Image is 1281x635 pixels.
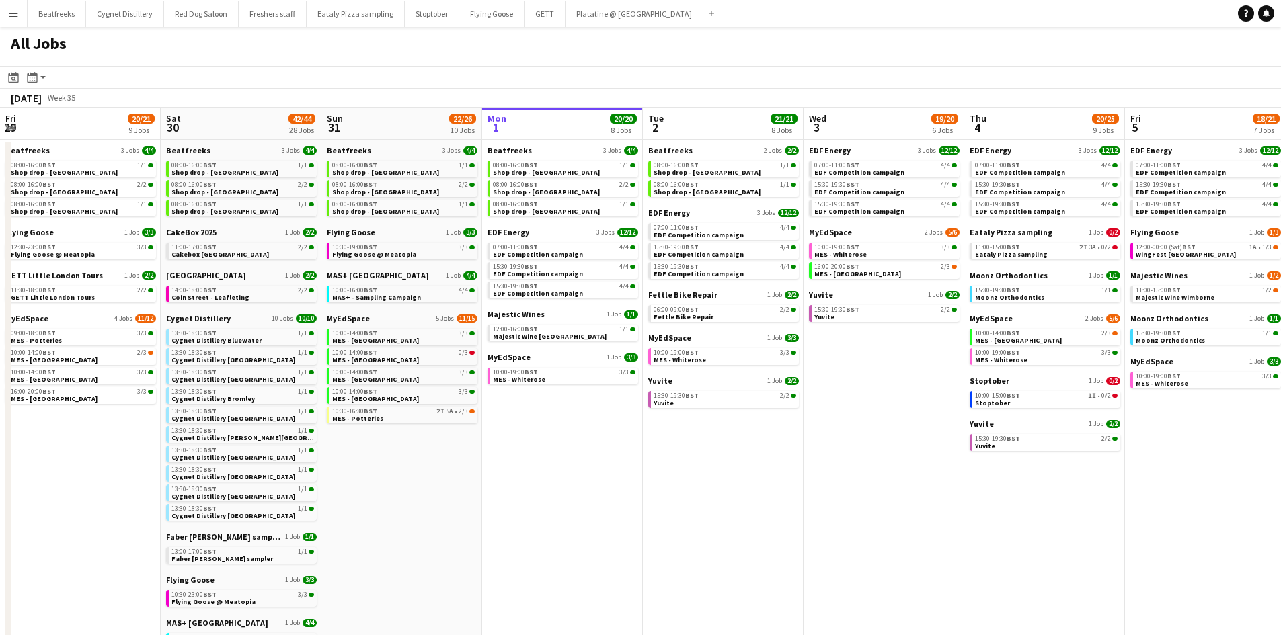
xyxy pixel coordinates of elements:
[488,145,638,227] div: Beatfreeks3 Jobs4/408:00-16:00BST1/1Shop drop - [GEOGRAPHIC_DATA]08:00-16:00BST2/2Shop drop - [GE...
[11,244,56,251] span: 12:30-23:00
[285,228,300,237] span: 1 Job
[1249,244,1257,251] span: 1A
[654,263,699,270] span: 15:30-19:30
[5,145,156,227] div: Beatfreeks3 Jobs4/408:00-16:00BST1/1Shop drop - [GEOGRAPHIC_DATA]08:00-16:00BST2/2Shop drop - [GE...
[493,263,538,270] span: 15:30-19:30
[654,223,796,239] a: 07:00-11:00BST4/4EDF Competition campaign
[925,228,943,237] span: 2 Jobs
[203,161,217,169] span: BST
[814,269,901,278] span: MES - Guildford
[164,1,239,27] button: Red Dog Saloon
[975,162,1020,169] span: 07:00-11:00
[1007,200,1020,208] span: BST
[525,243,538,251] span: BST
[814,244,859,251] span: 10:00-19:00
[846,180,859,189] span: BST
[463,146,477,155] span: 4/4
[298,181,307,188] span: 2/2
[171,244,217,251] span: 11:00-17:00
[525,180,538,189] span: BST
[525,200,538,208] span: BST
[11,201,56,208] span: 08:00-16:00
[5,145,50,155] span: Beatfreeks
[624,146,638,155] span: 4/4
[171,162,217,169] span: 08:00-16:00
[809,227,852,237] span: MyEdSpace
[459,244,468,251] span: 3/3
[975,244,1118,251] div: •
[1267,228,1281,237] span: 1/3
[332,207,439,216] span: Shop drop - Newcastle Upon Tyne
[327,227,477,237] a: Flying Goose1 Job3/3
[5,227,156,270] div: Flying Goose1 Job3/312:30-23:00BST3/3Flying Goose @ Meatopia
[1136,180,1278,196] a: 15:30-19:30BST4/4EDF Competition campaign
[364,180,377,189] span: BST
[1089,244,1096,251] span: 3A
[166,227,217,237] span: CakeBox 2025
[11,161,153,176] a: 08:00-16:00BST1/1Shop drop - [GEOGRAPHIC_DATA]
[332,243,475,258] a: 10:30-19:00BST3/3Flying Goose @ Meatopia
[619,181,629,188] span: 2/2
[327,145,371,155] span: Beatfreeks
[86,1,164,27] button: Cygnet Distillery
[166,227,317,270] div: CakeBox 20251 Job2/211:00-17:00BST2/2Cakebox [GEOGRAPHIC_DATA]
[166,270,317,313] div: [GEOGRAPHIC_DATA]1 Job2/214:00-18:00BST2/2Coin Street - Leafleting
[493,250,583,259] span: EDF Competition campaign
[785,146,799,155] span: 2/2
[493,162,538,169] span: 08:00-16:00
[945,228,960,237] span: 5/6
[1130,227,1281,237] a: Flying Goose1 Job1/3
[1079,244,1087,251] span: 2I
[975,201,1020,208] span: 15:30-19:30
[648,145,799,208] div: Beatfreeks2 Jobs2/208:00-16:00BST1/1Shop drop - [GEOGRAPHIC_DATA]08:00-16:00BST1/1Shop drop - [GE...
[1130,270,1281,280] a: Majestic Wines1 Job1/2
[814,181,859,188] span: 15:30-19:30
[493,269,583,278] span: EDF Competition campaign
[488,145,638,155] a: Beatfreeks3 Jobs4/4
[1106,228,1120,237] span: 0/2
[654,244,699,251] span: 15:30-19:30
[654,187,761,196] span: Shop drop - Newcastle Upon Tyne
[814,201,859,208] span: 15:30-19:30
[685,161,699,169] span: BST
[166,145,317,155] a: Beatfreeks3 Jobs4/4
[121,146,139,155] span: 3 Jobs
[685,180,699,189] span: BST
[1136,243,1278,258] a: 12:00-00:00 (Sat)BST1A•1/3WingFest [GEOGRAPHIC_DATA]
[648,208,799,218] a: EDF Energy3 Jobs12/12
[1136,244,1278,251] div: •
[975,250,1048,259] span: Eataly Pizza sampling
[970,227,1120,237] a: Eataly Pizza sampling1 Job0/2
[975,244,1020,251] span: 11:00-15:00
[1267,271,1281,280] span: 1/2
[1136,207,1226,216] span: EDF Competition campaign
[285,271,300,280] span: 1 Job
[685,243,699,251] span: BST
[332,162,377,169] span: 08:00-16:00
[654,230,744,239] span: EDF Competition campaign
[1136,187,1226,196] span: EDF Competition campaign
[166,270,246,280] span: Coin Street
[11,168,118,177] span: Shop drop - Bradford
[303,146,317,155] span: 4/4
[5,227,156,237] a: Flying Goose1 Job3/3
[332,180,475,196] a: 08:00-16:00BST2/2Shop drop - [GEOGRAPHIC_DATA]
[846,161,859,169] span: BST
[1007,180,1020,189] span: BST
[171,243,314,258] a: 11:00-17:00BST2/2Cakebox [GEOGRAPHIC_DATA]
[970,145,1011,155] span: EDF Energy
[303,228,317,237] span: 2/2
[1130,227,1179,237] span: Flying Goose
[5,227,54,237] span: Flying Goose
[1182,243,1196,251] span: BST
[11,200,153,215] a: 08:00-16:00BST1/1Shop drop - [GEOGRAPHIC_DATA]
[778,209,799,217] span: 12/12
[975,187,1065,196] span: EDF Competition campaign
[764,146,782,155] span: 2 Jobs
[137,181,147,188] span: 2/2
[332,250,416,259] span: Flying Goose @ Meatopia
[1130,270,1188,280] span: Majestic Wines
[975,207,1065,216] span: EDF Competition campaign
[28,1,86,27] button: Beatfreeks
[42,200,56,208] span: BST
